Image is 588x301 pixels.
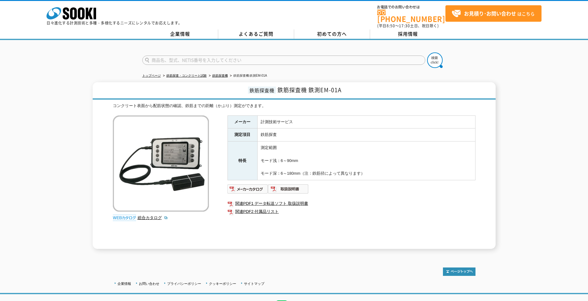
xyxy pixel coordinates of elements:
[228,208,475,216] a: 関連PDF2 付属品リスト
[452,9,535,18] span: はこちら
[370,29,446,39] a: 採用情報
[377,5,445,9] span: お電話でのお問い合わせは
[377,23,439,29] span: (平日 ～ 土日、祝日除く)
[294,29,370,39] a: 初めての方へ
[218,29,294,39] a: よくあるご質問
[113,103,475,109] div: コンクリート表面から配筋状態の確認、鉄筋までの距離（かぶり）測定ができます。
[229,73,267,79] li: 鉄筋探査機 鉄測EM-01A
[228,128,257,142] th: 測定項目
[46,21,182,25] p: 日々進化する計測技術と多種・多様化するニーズにレンタルでお応えします。
[387,23,395,29] span: 8:50
[228,115,257,128] th: メーカー
[142,74,161,77] a: トップページ
[212,74,228,77] a: 鉄筋探査機
[464,10,516,17] strong: お見積り･お問い合わせ
[244,282,264,285] a: サイトマップ
[317,30,347,37] span: 初めての方へ
[142,56,425,65] input: 商品名、型式、NETIS番号を入力してください
[257,115,475,128] td: 計測技術サービス
[113,115,209,212] img: 鉄筋探査機 鉄測EM-01A
[257,128,475,142] td: 鉄筋探査
[142,29,218,39] a: 企業情報
[277,86,342,94] span: 鉄筋探査機 鉄測EM-01A
[228,200,475,208] a: 関連PDF1 データ転送ソフト 取扱説明書
[228,142,257,180] th: 特長
[268,184,309,194] img: 取扱説明書
[445,5,542,22] a: お見積り･お問い合わせはこちら
[248,87,276,94] span: 鉄筋探査機
[166,74,207,77] a: 鉄筋探査・コンクリート試験
[399,23,410,29] span: 17:30
[117,282,131,285] a: 企業情報
[228,188,268,193] a: メーカーカタログ
[268,188,309,193] a: 取扱説明書
[209,282,236,285] a: クッキーポリシー
[257,142,475,180] td: 測定範囲 モード浅：6～90mm モード深：6～180mm（注：鉄筋径によって異なります）
[377,10,445,22] a: [PHONE_NUMBER]
[167,282,201,285] a: プライバシーポリシー
[427,52,443,68] img: btn_search.png
[139,282,159,285] a: お問い合わせ
[113,215,136,221] img: webカタログ
[138,215,168,220] a: 総合カタログ
[443,267,475,276] img: トップページへ
[228,184,268,194] img: メーカーカタログ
